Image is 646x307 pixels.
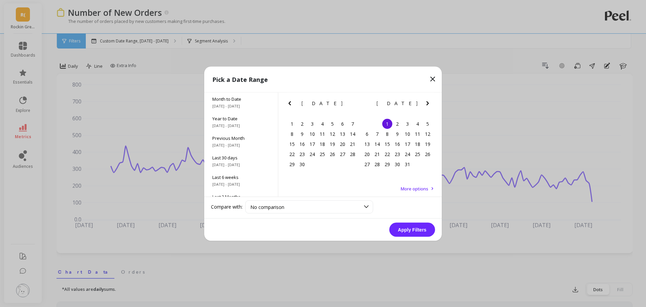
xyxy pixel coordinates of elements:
[317,149,327,159] div: Choose Wednesday, June 25th, 2025
[212,174,270,180] span: Last 6 weeks
[297,129,307,139] div: Choose Monday, June 9th, 2025
[348,129,358,139] div: Choose Saturday, June 14th, 2025
[362,139,372,149] div: Choose Sunday, July 13th, 2025
[402,139,412,149] div: Choose Thursday, July 17th, 2025
[401,185,428,191] span: More options
[327,149,337,159] div: Choose Thursday, June 26th, 2025
[287,119,297,129] div: Choose Sunday, June 1st, 2025
[362,119,433,169] div: month 2025-07
[317,119,327,129] div: Choose Wednesday, June 4th, 2025
[212,135,270,141] span: Previous Month
[402,159,412,169] div: Choose Thursday, July 31st, 2025
[392,149,402,159] div: Choose Wednesday, July 23rd, 2025
[212,162,270,167] span: [DATE] - [DATE]
[287,129,297,139] div: Choose Sunday, June 8th, 2025
[348,119,358,129] div: Choose Saturday, June 7th, 2025
[297,119,307,129] div: Choose Monday, June 2nd, 2025
[424,99,434,110] button: Next Month
[297,139,307,149] div: Choose Monday, June 16th, 2025
[412,139,423,149] div: Choose Friday, July 18th, 2025
[212,115,270,121] span: Year to Date
[212,96,270,102] span: Month to Date
[392,159,402,169] div: Choose Wednesday, July 30th, 2025
[372,129,382,139] div: Choose Monday, July 7th, 2025
[392,139,402,149] div: Choose Wednesday, July 16th, 2025
[307,149,317,159] div: Choose Tuesday, June 24th, 2025
[412,119,423,129] div: Choose Friday, July 4th, 2025
[412,149,423,159] div: Choose Friday, July 25th, 2025
[212,142,270,148] span: [DATE] - [DATE]
[382,159,392,169] div: Choose Tuesday, July 29th, 2025
[297,159,307,169] div: Choose Monday, June 30th, 2025
[362,149,372,159] div: Choose Sunday, July 20th, 2025
[382,119,392,129] div: Choose Tuesday, July 1st, 2025
[286,99,296,110] button: Previous Month
[212,181,270,187] span: [DATE] - [DATE]
[287,119,358,169] div: month 2025-06
[382,139,392,149] div: Choose Tuesday, July 15th, 2025
[327,129,337,139] div: Choose Thursday, June 12th, 2025
[337,139,348,149] div: Choose Friday, June 20th, 2025
[327,139,337,149] div: Choose Thursday, June 19th, 2025
[212,193,270,199] span: Last 3 Months
[327,119,337,129] div: Choose Thursday, June 5th, 2025
[307,129,317,139] div: Choose Tuesday, June 10th, 2025
[376,100,419,106] span: [DATE]
[337,119,348,129] div: Choose Friday, June 6th, 2025
[423,139,433,149] div: Choose Saturday, July 19th, 2025
[348,139,358,149] div: Choose Saturday, June 21st, 2025
[423,149,433,159] div: Choose Saturday, July 26th, 2025
[392,129,402,139] div: Choose Wednesday, July 9th, 2025
[402,129,412,139] div: Choose Thursday, July 10th, 2025
[349,99,359,110] button: Next Month
[362,129,372,139] div: Choose Sunday, July 6th, 2025
[297,149,307,159] div: Choose Monday, June 23rd, 2025
[361,99,371,110] button: Previous Month
[301,100,344,106] span: [DATE]
[372,159,382,169] div: Choose Monday, July 28th, 2025
[317,139,327,149] div: Choose Wednesday, June 18th, 2025
[287,159,297,169] div: Choose Sunday, June 29th, 2025
[212,103,270,109] span: [DATE] - [DATE]
[212,74,268,84] p: Pick a Date Range
[372,149,382,159] div: Choose Monday, July 21st, 2025
[362,159,372,169] div: Choose Sunday, July 27th, 2025
[389,222,435,237] button: Apply Filters
[412,129,423,139] div: Choose Friday, July 11th, 2025
[287,139,297,149] div: Choose Sunday, June 15th, 2025
[337,149,348,159] div: Choose Friday, June 27th, 2025
[212,123,270,128] span: [DATE] - [DATE]
[212,154,270,160] span: Last 30 days
[402,119,412,129] div: Choose Thursday, July 3rd, 2025
[423,129,433,139] div: Choose Saturday, July 12th, 2025
[382,129,392,139] div: Choose Tuesday, July 8th, 2025
[348,149,358,159] div: Choose Saturday, June 28th, 2025
[307,119,317,129] div: Choose Tuesday, June 3rd, 2025
[402,149,412,159] div: Choose Thursday, July 24th, 2025
[317,129,327,139] div: Choose Wednesday, June 11th, 2025
[423,119,433,129] div: Choose Saturday, July 5th, 2025
[372,139,382,149] div: Choose Monday, July 14th, 2025
[250,204,284,210] span: No comparison
[211,204,243,210] label: Compare with:
[382,149,392,159] div: Choose Tuesday, July 22nd, 2025
[307,139,317,149] div: Choose Tuesday, June 17th, 2025
[392,119,402,129] div: Choose Wednesday, July 2nd, 2025
[287,149,297,159] div: Choose Sunday, June 22nd, 2025
[337,129,348,139] div: Choose Friday, June 13th, 2025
